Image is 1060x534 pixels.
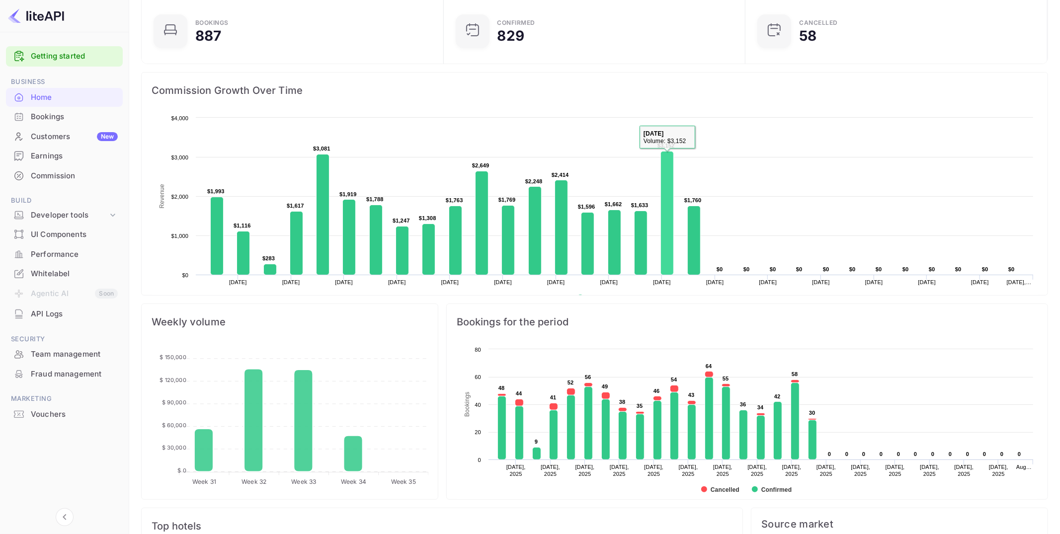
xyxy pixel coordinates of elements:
[6,264,123,284] div: Whitelabel
[6,225,123,243] a: UI Components
[619,399,626,405] text: 38
[774,393,781,399] text: 42
[339,191,357,197] text: $1,919
[568,380,574,385] text: 52
[393,218,410,224] text: $1,247
[6,264,123,283] a: Whitelabel
[195,20,229,26] div: Bookings
[31,170,118,182] div: Commission
[743,266,750,272] text: $0
[6,166,123,186] div: Commission
[723,376,729,381] text: 55
[6,245,123,263] a: Performance
[1016,464,1032,470] text: Aug…
[31,229,118,240] div: UI Components
[828,451,831,457] text: 0
[152,314,428,330] span: Weekly volume
[982,266,988,272] text: $0
[759,279,777,285] text: [DATE]
[706,363,712,369] text: 64
[282,279,300,285] text: [DATE]
[6,76,123,87] span: Business
[31,268,118,280] div: Whitelabel
[920,464,939,477] text: [DATE], 2025
[162,445,186,452] tspan: $ 30,000
[713,464,733,477] text: [DATE], 2025
[631,202,649,208] text: $1,633
[983,451,986,457] text: 0
[31,369,118,380] div: Fraud management
[1008,266,1015,272] text: $0
[575,464,594,477] text: [DATE], 2025
[1007,279,1032,285] text: [DATE],…
[989,464,1008,477] text: [DATE], 2025
[497,29,524,43] div: 829
[816,464,836,477] text: [DATE], 2025
[552,172,569,178] text: $2,414
[845,451,848,457] text: 0
[160,377,186,383] tspan: $ 120,000
[525,178,543,184] text: $2,248
[6,207,123,224] div: Developer tools
[497,20,536,26] div: Confirmed
[6,107,123,127] div: Bookings
[931,451,934,457] text: 0
[605,201,622,207] text: $1,662
[177,467,186,474] tspan: $ 0
[949,451,952,457] text: 0
[812,279,830,285] text: [DATE]
[757,404,764,410] text: 34
[31,92,118,103] div: Home
[585,374,591,380] text: 56
[516,390,522,396] text: 44
[6,127,123,146] a: CustomersNew
[851,464,870,477] text: [DATE], 2025
[865,279,883,285] text: [DATE]
[31,151,118,162] div: Earnings
[886,464,905,477] text: [DATE], 2025
[391,478,416,486] tspan: Week 35
[955,266,962,272] text: $0
[902,266,909,272] text: $0
[6,345,123,363] a: Team management
[550,394,557,400] text: 41
[242,478,266,486] tspan: Week 32
[234,223,251,229] text: $1,116
[678,464,698,477] text: [DATE], 2025
[56,508,74,526] button: Collapse navigation
[6,393,123,404] span: Marketing
[770,266,776,272] text: $0
[478,457,481,463] text: 0
[31,210,108,221] div: Developer tools
[446,197,463,203] text: $1,763
[6,147,123,165] a: Earnings
[6,305,123,324] div: API Logs
[547,279,565,285] text: [DATE]
[809,410,815,416] text: 30
[6,405,123,424] div: Vouchers
[600,279,618,285] text: [DATE]
[152,82,1038,98] span: Commission Growth Over Time
[262,255,275,261] text: $283
[97,132,118,141] div: New
[747,464,767,477] text: [DATE], 2025
[475,402,481,408] text: 40
[6,195,123,206] span: Build
[498,197,516,203] text: $1,769
[335,279,353,285] text: [DATE]
[6,345,123,364] div: Team management
[862,451,865,457] text: 0
[541,464,560,477] text: [DATE], 2025
[653,279,671,285] text: [DATE]
[6,365,123,384] div: Fraud management
[954,464,974,477] text: [DATE], 2025
[31,249,118,260] div: Performance
[31,409,118,420] div: Vouchers
[171,194,188,200] text: $2,000
[792,371,798,377] text: 58
[494,279,512,285] text: [DATE]
[366,196,384,202] text: $1,788
[610,464,629,477] text: [DATE], 2025
[644,464,663,477] text: [DATE], 2025
[388,279,406,285] text: [DATE]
